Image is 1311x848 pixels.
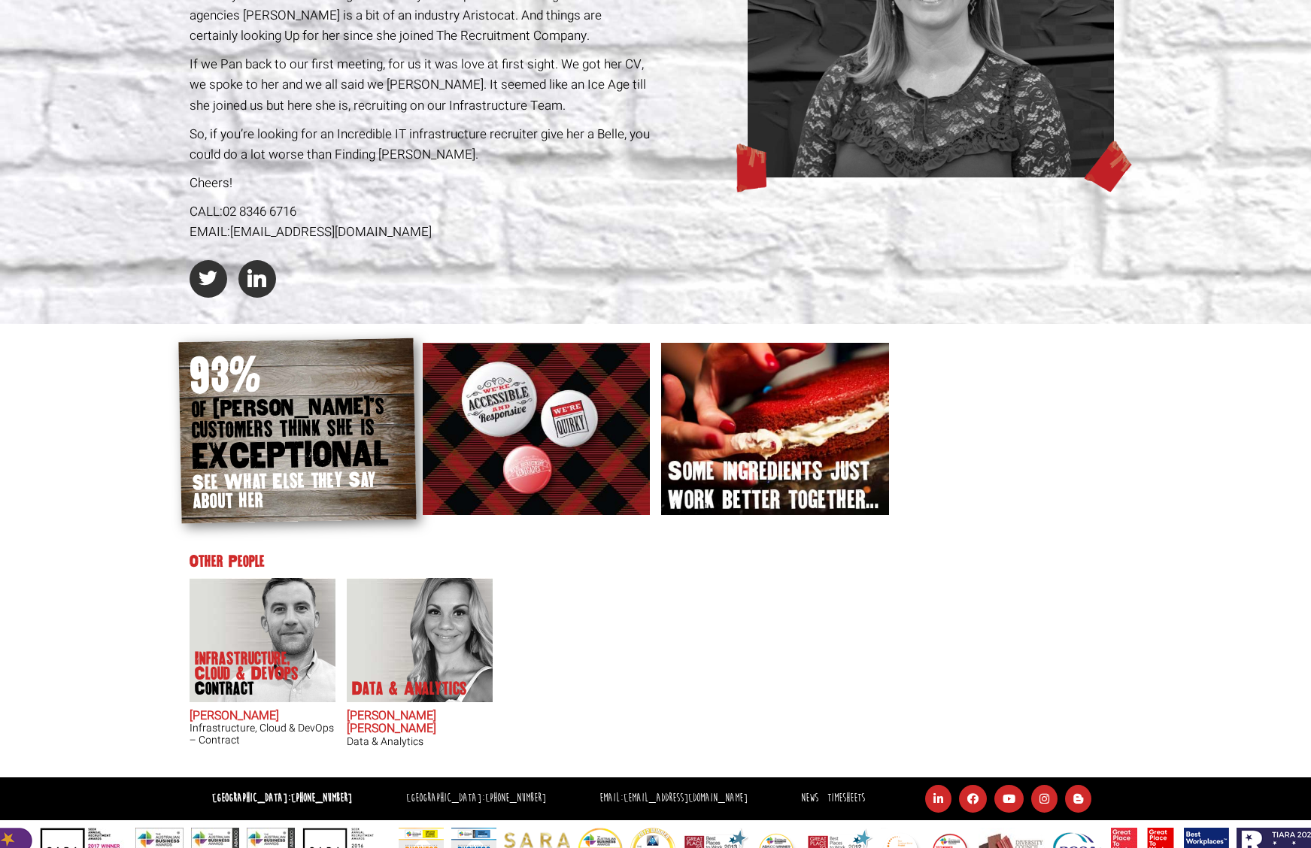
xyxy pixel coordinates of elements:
span: Contract [195,681,315,696]
span: customers think she is [192,416,403,441]
h3: Infrastructure, Cloud & DevOps – Contract [190,722,335,746]
div: CALL: [190,201,651,222]
img: Anna-Maria Julie does Data & Analytics [348,578,493,702]
li: [GEOGRAPHIC_DATA]: [402,788,550,810]
span: 93% [190,350,402,398]
p: So, if you’re looking for an Incredible IT infrastructure recruiter give her a Belle, you could d... [190,124,651,165]
h4: Other People [190,553,1122,570]
h3: Data & Analytics [347,736,493,747]
h2: [PERSON_NAME] [190,710,335,723]
p: Infrastructure, Cloud & DevOps [195,651,315,696]
span: See What Else they Say about her [193,469,405,511]
a: 93% of [PERSON_NAME]’s customers think she is EXCEPTIONAL See What Else they Say about her [190,350,404,511]
span: EXCEPTIONAL [192,437,403,473]
p: Cheers! [190,173,651,193]
a: [PHONE_NUMBER] [485,791,546,805]
a: [PHONE_NUMBER] [291,791,352,805]
a: [EMAIL_ADDRESS][DOMAIN_NAME] [230,223,432,241]
p: Data & Analytics [352,681,467,696]
div: EMAIL: [190,222,651,242]
a: 02 8346 6716 [223,202,296,221]
span: of [PERSON_NAME]’s [191,395,402,420]
img: Adam Eshet does Infrastructure, Cloud & DevOps Contract [191,578,335,702]
p: If we Pan back to our first meeting, for us it was love at first sight. We got her CV, we spoke t... [190,54,651,116]
h2: [PERSON_NAME] [PERSON_NAME] [347,710,493,736]
a: Timesheets [827,791,865,805]
a: [EMAIL_ADDRESS][DOMAIN_NAME] [624,791,748,805]
li: Email: [596,788,751,810]
strong: [GEOGRAPHIC_DATA]: [212,791,352,805]
a: News [801,791,818,805]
